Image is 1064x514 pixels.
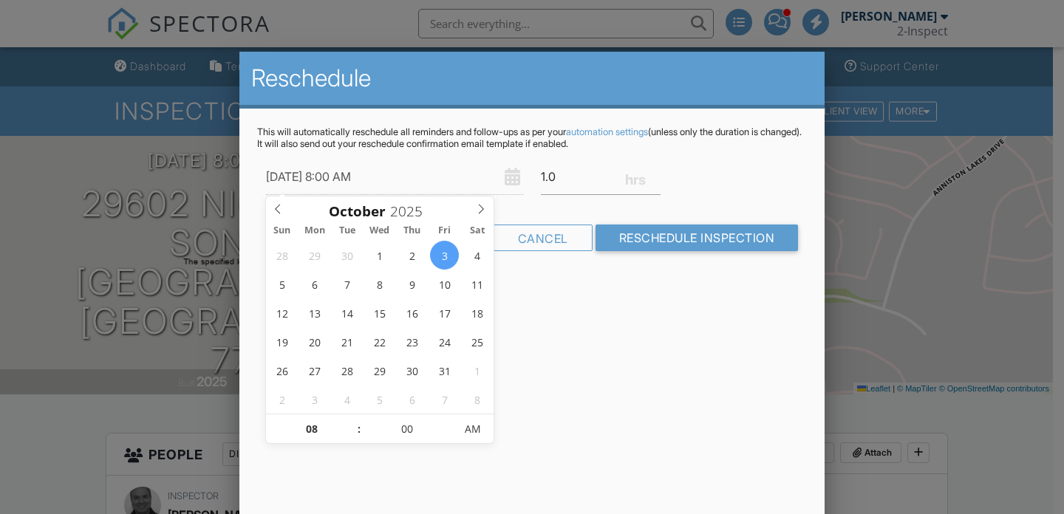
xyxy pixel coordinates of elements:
[430,298,459,327] span: October 17, 2025
[461,226,494,236] span: Sat
[365,298,394,327] span: October 15, 2025
[300,241,329,270] span: September 29, 2025
[300,385,329,414] span: November 3, 2025
[463,270,491,298] span: October 11, 2025
[398,385,426,414] span: November 6, 2025
[251,64,813,93] h2: Reschedule
[267,385,296,414] span: November 2, 2025
[463,327,491,356] span: October 25, 2025
[332,385,361,414] span: November 4, 2025
[329,205,386,219] span: Scroll to increment
[430,241,459,270] span: October 3, 2025
[429,226,461,236] span: Fri
[267,327,296,356] span: October 19, 2025
[365,356,394,385] span: October 29, 2025
[430,356,459,385] span: October 31, 2025
[332,327,361,356] span: October 21, 2025
[361,414,452,444] input: Scroll to increment
[430,270,459,298] span: October 10, 2025
[299,226,331,236] span: Mon
[267,241,296,270] span: September 28, 2025
[386,202,434,221] input: Scroll to increment
[463,298,491,327] span: October 18, 2025
[332,270,361,298] span: October 7, 2025
[357,414,361,444] span: :
[300,327,329,356] span: October 20, 2025
[365,270,394,298] span: October 8, 2025
[300,298,329,327] span: October 13, 2025
[332,241,361,270] span: September 30, 2025
[463,356,491,385] span: November 1, 2025
[364,226,396,236] span: Wed
[398,327,426,356] span: October 23, 2025
[332,298,361,327] span: October 14, 2025
[300,356,329,385] span: October 27, 2025
[430,385,459,414] span: November 7, 2025
[365,241,394,270] span: October 1, 2025
[398,298,426,327] span: October 16, 2025
[596,225,799,251] input: Reschedule Inspection
[398,270,426,298] span: October 9, 2025
[494,225,593,251] div: Cancel
[267,298,296,327] span: October 12, 2025
[396,226,429,236] span: Thu
[365,385,394,414] span: November 5, 2025
[452,414,493,444] span: Click to toggle
[463,385,491,414] span: November 8, 2025
[257,126,807,150] p: This will automatically reschedule all reminders and follow-ups as per your (unless only the dura...
[300,270,329,298] span: October 6, 2025
[266,414,357,444] input: Scroll to increment
[267,356,296,385] span: October 26, 2025
[463,241,491,270] span: October 4, 2025
[365,327,394,356] span: October 22, 2025
[430,327,459,356] span: October 24, 2025
[267,270,296,298] span: October 5, 2025
[331,226,364,236] span: Tue
[266,226,299,236] span: Sun
[332,356,361,385] span: October 28, 2025
[398,241,426,270] span: October 2, 2025
[566,126,648,137] a: automation settings
[398,356,426,385] span: October 30, 2025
